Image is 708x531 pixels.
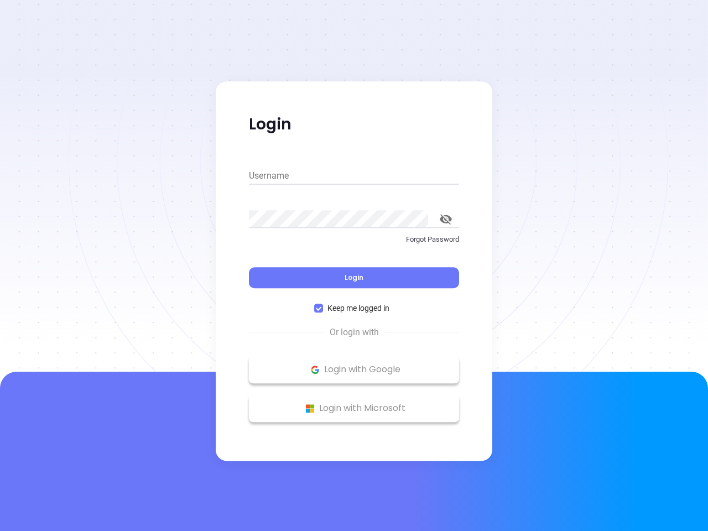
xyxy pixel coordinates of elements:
p: Forgot Password [249,234,459,245]
button: Microsoft Logo Login with Microsoft [249,394,459,422]
a: Forgot Password [249,234,459,254]
span: Keep me logged in [323,302,394,314]
button: Login [249,267,459,288]
p: Login with Microsoft [254,400,454,417]
img: Google Logo [308,363,322,377]
img: Microsoft Logo [303,402,317,415]
span: Login [345,273,363,282]
button: toggle password visibility [433,206,459,232]
p: Login [249,114,459,134]
p: Login with Google [254,361,454,378]
span: Or login with [324,326,384,339]
button: Google Logo Login with Google [249,356,459,383]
